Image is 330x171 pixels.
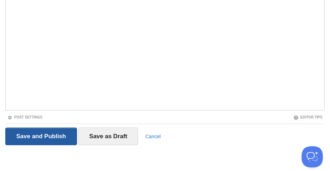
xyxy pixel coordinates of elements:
[302,146,323,167] iframe: Help Scout Beacon - Open
[294,115,323,119] a: Editor Tips
[78,128,139,145] input: Save as Draft
[7,115,42,119] a: Post Settings
[145,134,161,139] a: Cancel
[5,128,77,145] input: Save and Publish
